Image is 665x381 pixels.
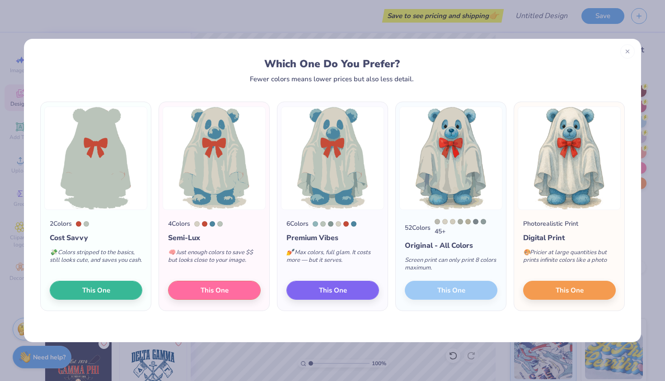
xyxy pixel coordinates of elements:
img: 6 color option [281,107,384,210]
div: Colors stripped to the basics, still looks cute, and saves you cash. [50,243,142,273]
div: 5665 C [84,221,89,227]
div: 7535 C [465,219,471,224]
div: 7537 C [458,219,463,224]
div: 5665 C [217,221,223,227]
div: 7697 C [351,221,356,227]
img: 2 color option [44,107,147,210]
div: Original - All Colors [405,240,497,251]
img: 52 color option [399,107,502,210]
div: 413 C [435,219,440,224]
div: 7527 C [194,221,200,227]
div: 7527 C [442,219,448,224]
div: 430 C [473,219,478,224]
div: 7619 C [76,221,81,227]
div: 7697 C [210,221,215,227]
div: 2 Colors [50,219,72,228]
div: 7619 C [202,221,207,227]
div: 7619 C [343,221,349,227]
div: 5503 C [313,221,318,227]
span: This One [82,285,110,296]
span: 💸 [50,248,57,256]
div: 4 Colors [168,219,190,228]
span: 🧠 [168,248,175,256]
div: 45 + [435,219,497,236]
div: 5665 C [320,221,326,227]
div: Premium Vibes [286,232,379,243]
button: This One [523,281,616,300]
div: Just enough colors to save $$ but looks close to your image. [168,243,261,273]
div: 6 Colors [286,219,309,228]
button: This One [168,281,261,300]
button: This One [286,281,379,300]
div: Which One Do You Prefer? [49,58,616,70]
span: 💅 [286,248,294,256]
div: 443 C [481,219,486,224]
div: Max colors, full glam. It costs more — but it serves. [286,243,379,273]
button: This One [50,281,142,300]
div: Semi-Lux [168,232,261,243]
div: Photorealistic Print [523,219,578,228]
div: 5497 C [328,221,333,227]
div: Digital Print [523,232,616,243]
div: Cost Savvy [50,232,142,243]
img: 4 color option [163,107,266,210]
div: Pricier at large quantities but prints infinite colors like a photo [523,243,616,273]
div: 7527 C [336,221,341,227]
img: Photorealistic preview [518,107,621,210]
div: 7534 C [450,219,455,224]
span: This One [556,285,584,296]
span: This One [319,285,347,296]
div: Screen print can only print 8 colors maximum. [405,251,497,281]
div: Fewer colors means lower prices but also less detail. [250,75,414,83]
div: 52 Colors [405,223,431,232]
span: This One [201,285,229,296]
span: 🎨 [523,248,530,256]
